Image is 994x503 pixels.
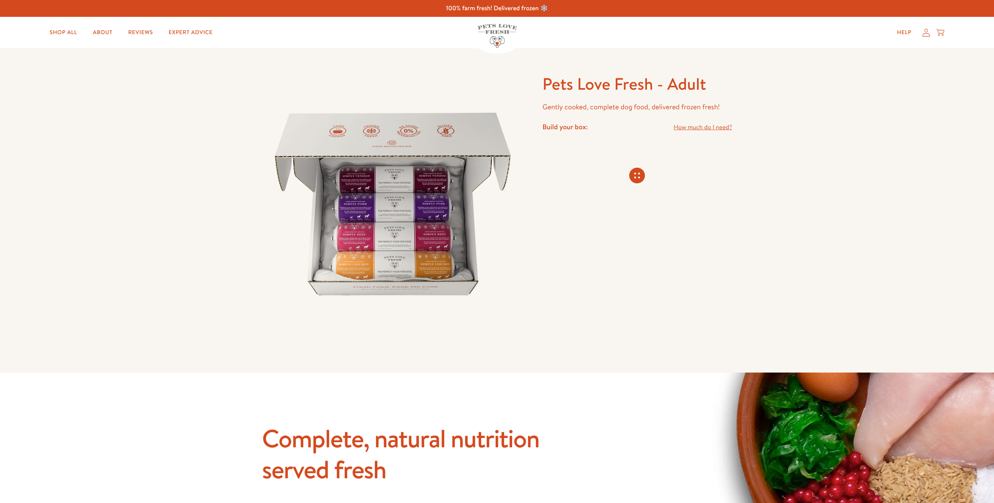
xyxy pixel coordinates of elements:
a: Shop All [43,25,83,40]
a: Reviews [122,25,159,40]
a: How much do I need? [674,122,732,133]
img: Pets Love Fresh - Adult [262,73,524,335]
a: Help [891,25,918,40]
h2: Complete, natural nutrition served fresh [262,423,576,485]
a: Expert Advice [163,25,219,40]
h1: Pets Love Fresh - Adult [542,73,732,95]
p: Gently cooked, complete dog food, delivered frozen fresh! [542,101,732,113]
h4: Build your box: [542,122,588,131]
svg: Connecting store [629,168,645,183]
img: Pets Love Fresh [478,24,517,48]
a: About [87,25,119,40]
